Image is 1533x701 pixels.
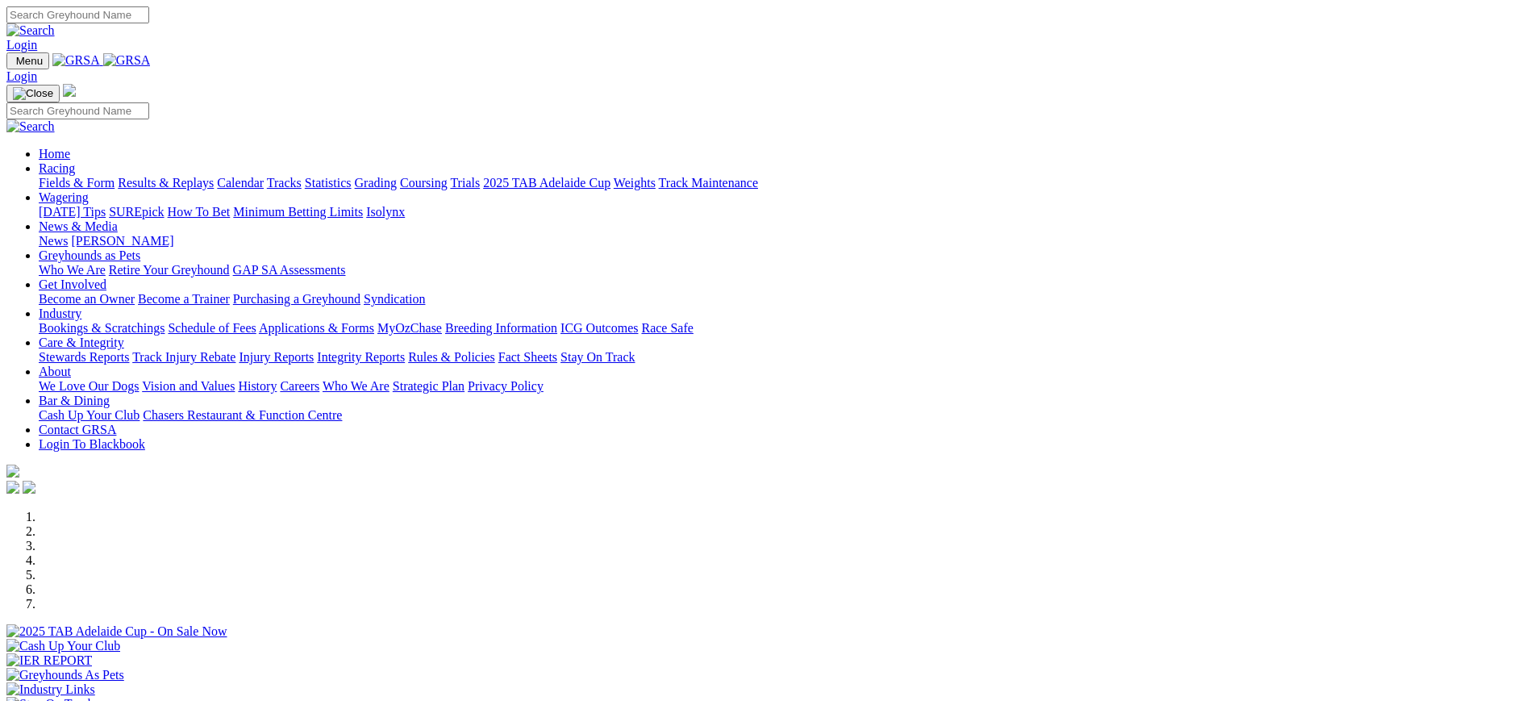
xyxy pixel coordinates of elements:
img: Greyhounds As Pets [6,668,124,682]
a: Calendar [217,176,264,190]
a: Bar & Dining [39,394,110,407]
img: 2025 TAB Adelaide Cup - On Sale Now [6,624,227,639]
a: Applications & Forms [259,321,374,335]
a: Isolynx [366,205,405,219]
img: Search [6,23,55,38]
a: We Love Our Dogs [39,379,139,393]
a: Breeding Information [445,321,557,335]
a: [PERSON_NAME] [71,234,173,248]
a: Login [6,69,37,83]
img: Search [6,119,55,134]
a: Become an Owner [39,292,135,306]
a: Care & Integrity [39,336,124,349]
a: ICG Outcomes [560,321,638,335]
img: IER REPORT [6,653,92,668]
a: Get Involved [39,277,106,291]
a: Integrity Reports [317,350,405,364]
img: logo-grsa-white.png [63,84,76,97]
a: How To Bet [168,205,231,219]
div: Racing [39,176,1527,190]
a: Become a Trainer [138,292,230,306]
div: News & Media [39,234,1527,248]
input: Search [6,6,149,23]
a: Bookings & Scratchings [39,321,165,335]
input: Search [6,102,149,119]
img: Close [13,87,53,100]
a: Rules & Policies [408,350,495,364]
a: Cash Up Your Club [39,408,140,422]
a: Industry [39,307,81,320]
a: News [39,234,68,248]
a: Chasers Restaurant & Function Centre [143,408,342,422]
a: Wagering [39,190,89,204]
a: Fact Sheets [498,350,557,364]
img: GRSA [103,53,151,68]
a: 2025 TAB Adelaide Cup [483,176,610,190]
a: Home [39,147,70,161]
a: Coursing [400,176,448,190]
a: Privacy Policy [468,379,544,393]
img: facebook.svg [6,481,19,494]
a: Injury Reports [239,350,314,364]
a: Login To Blackbook [39,437,145,451]
div: Wagering [39,205,1527,219]
a: Greyhounds as Pets [39,248,140,262]
a: Who We Are [39,263,106,277]
a: Schedule of Fees [168,321,256,335]
a: MyOzChase [377,321,442,335]
a: Fields & Form [39,176,115,190]
div: Get Involved [39,292,1527,307]
a: Trials [450,176,480,190]
a: Minimum Betting Limits [233,205,363,219]
a: Statistics [305,176,352,190]
img: Cash Up Your Club [6,639,120,653]
div: Greyhounds as Pets [39,263,1527,277]
a: Contact GRSA [39,423,116,436]
a: Tracks [267,176,302,190]
a: Racing [39,161,75,175]
img: GRSA [52,53,100,68]
div: About [39,379,1527,394]
div: Care & Integrity [39,350,1527,365]
a: Login [6,38,37,52]
a: Race Safe [641,321,693,335]
a: Stewards Reports [39,350,129,364]
a: GAP SA Assessments [233,263,346,277]
img: logo-grsa-white.png [6,465,19,478]
a: News & Media [39,219,118,233]
a: Who We Are [323,379,389,393]
div: Industry [39,321,1527,336]
a: History [238,379,277,393]
a: About [39,365,71,378]
a: Retire Your Greyhound [109,263,230,277]
a: SUREpick [109,205,164,219]
a: Purchasing a Greyhound [233,292,360,306]
a: Careers [280,379,319,393]
a: Stay On Track [560,350,635,364]
button: Toggle navigation [6,52,49,69]
a: Syndication [364,292,425,306]
div: Bar & Dining [39,408,1527,423]
img: Industry Links [6,682,95,697]
button: Toggle navigation [6,85,60,102]
span: Menu [16,55,43,67]
a: Vision and Values [142,379,235,393]
a: Track Maintenance [659,176,758,190]
a: Strategic Plan [393,379,464,393]
a: Track Injury Rebate [132,350,235,364]
a: Results & Replays [118,176,214,190]
a: [DATE] Tips [39,205,106,219]
img: twitter.svg [23,481,35,494]
a: Weights [614,176,656,190]
a: Grading [355,176,397,190]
